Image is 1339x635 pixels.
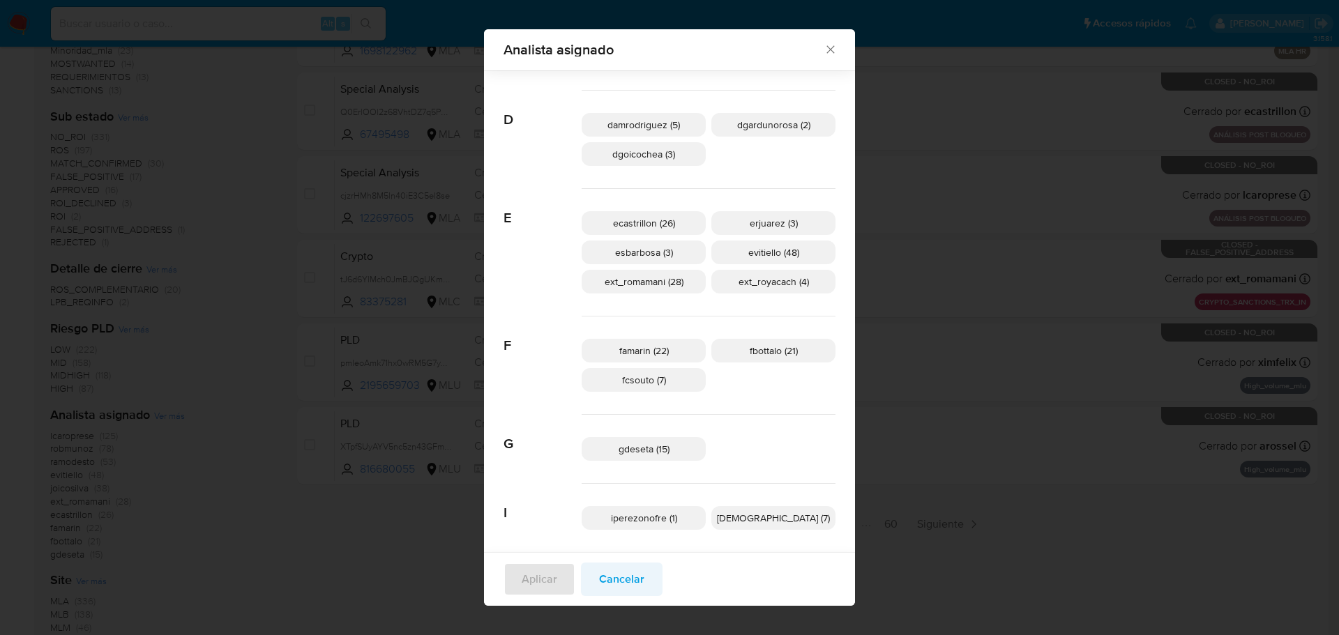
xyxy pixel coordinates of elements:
[582,506,706,530] div: iperezonofre (1)
[599,564,644,595] span: Cancelar
[619,442,669,456] span: gdeseta (15)
[711,211,835,235] div: erjuarez (3)
[612,147,675,161] span: dgoicochea (3)
[622,373,666,387] span: fcsouto (7)
[739,275,809,289] span: ext_royacach (4)
[737,118,810,132] span: dgardunorosa (2)
[504,484,582,521] span: I
[615,245,673,259] span: esbarbosa (3)
[748,245,799,259] span: evitiello (48)
[582,437,706,461] div: gdeseta (15)
[504,415,582,452] span: G
[607,118,680,132] span: damrodriguez (5)
[711,113,835,137] div: dgardunorosa (2)
[611,511,677,525] span: iperezonofre (1)
[750,344,798,358] span: fbottalo (21)
[504,316,582,354] span: F
[582,368,706,392] div: fcsouto (7)
[582,142,706,166] div: dgoicochea (3)
[582,211,706,235] div: ecastrillon (26)
[711,240,835,264] div: evitiello (48)
[711,339,835,362] div: fbottalo (21)
[581,563,663,596] button: Cancelar
[711,506,835,530] div: [DEMOGRAPHIC_DATA] (7)
[504,43,824,56] span: Analista asignado
[582,113,706,137] div: damrodriguez (5)
[824,43,836,55] button: Cerrar
[582,240,706,264] div: esbarbosa (3)
[504,91,582,128] span: D
[619,344,669,358] span: famarin (22)
[582,339,706,362] div: famarin (22)
[605,275,683,289] span: ext_romamani (28)
[711,270,835,293] div: ext_royacach (4)
[504,189,582,227] span: E
[750,216,798,230] span: erjuarez (3)
[582,270,706,293] div: ext_romamani (28)
[717,511,830,525] span: [DEMOGRAPHIC_DATA] (7)
[613,216,675,230] span: ecastrillon (26)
